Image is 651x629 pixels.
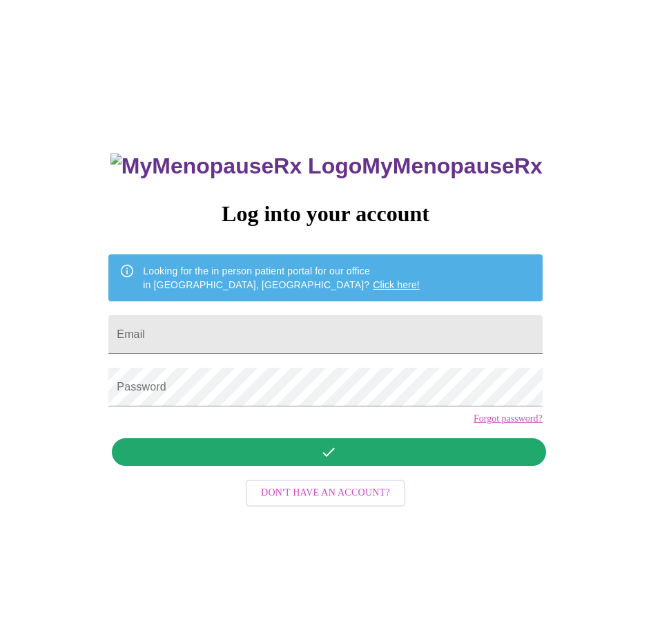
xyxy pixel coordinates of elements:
h3: Log into your account [108,201,542,227]
button: Don't have an account? [246,480,405,507]
a: Don't have an account? [242,486,409,498]
a: Click here! [373,279,420,290]
h3: MyMenopauseRx [110,153,543,179]
img: MyMenopauseRx Logo [110,153,362,179]
span: Don't have an account? [261,485,390,502]
a: Forgot password? [474,413,543,424]
div: Looking for the in person patient portal for our office in [GEOGRAPHIC_DATA], [GEOGRAPHIC_DATA]? [143,259,420,297]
